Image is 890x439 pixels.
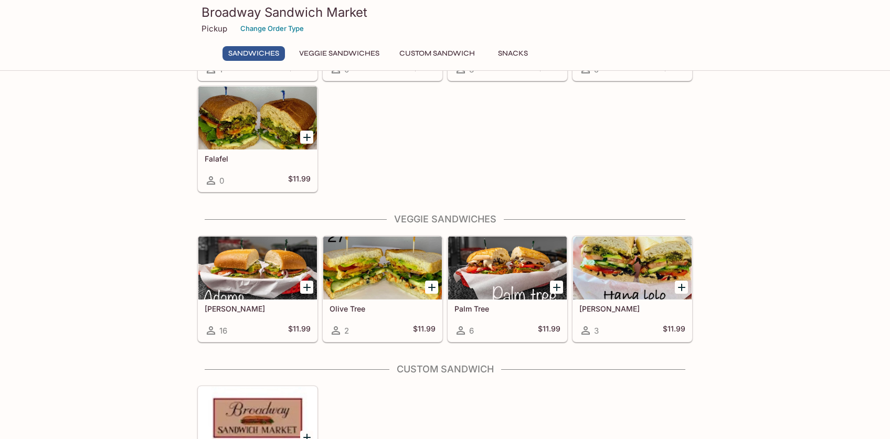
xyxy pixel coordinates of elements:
h3: Broadway Sandwich Market [202,4,688,20]
h5: $11.99 [288,174,311,187]
div: Olive Tree [323,237,442,299]
span: 16 [219,326,227,336]
span: 6 [469,326,474,336]
a: Palm Tree6$11.99 [448,236,567,342]
a: Falafel0$11.99 [198,86,317,192]
a: Olive Tree2$11.99 [323,236,442,342]
div: Adams [198,237,317,299]
h5: [PERSON_NAME] [579,304,685,313]
div: Falafel [198,87,317,149]
h5: Palm Tree [454,304,560,313]
button: Snacks [489,46,536,61]
button: Change Order Type [236,20,309,37]
span: 0 [219,176,224,186]
div: Hana Lolo [573,237,692,299]
h5: Olive Tree [330,304,436,313]
span: 2 [344,326,349,336]
button: Sandwiches [222,46,285,61]
button: Add Olive Tree [425,281,438,294]
h5: $11.99 [663,324,685,337]
h5: [PERSON_NAME] [205,304,311,313]
button: Add Adams [300,281,313,294]
h5: $11.99 [288,324,311,337]
h5: $11.99 [538,324,560,337]
span: 3 [594,326,599,336]
button: Veggie Sandwiches [293,46,385,61]
button: Add Hana Lolo [675,281,688,294]
h5: Falafel [205,154,311,163]
p: Pickup [202,24,227,34]
a: [PERSON_NAME]16$11.99 [198,236,317,342]
button: Add Palm Tree [550,281,563,294]
h4: Custom Sandwich [197,363,693,375]
button: Add Falafel [300,131,313,144]
div: Palm Tree [448,237,567,299]
a: [PERSON_NAME]3$11.99 [573,236,692,342]
h5: $11.99 [413,324,436,337]
button: Custom Sandwich [394,46,481,61]
h4: Veggie Sandwiches [197,213,693,225]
